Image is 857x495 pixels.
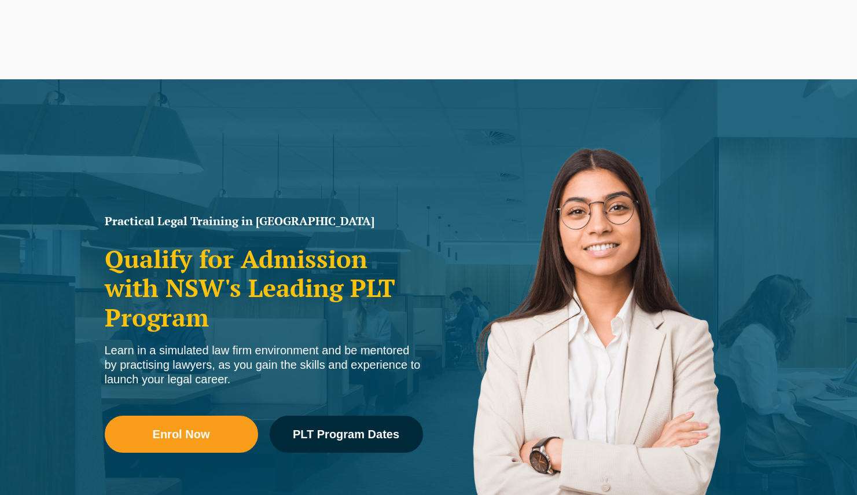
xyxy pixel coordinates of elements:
[105,416,258,453] a: Enrol Now
[105,244,423,332] h2: Qualify for Admission with NSW's Leading PLT Program
[153,428,210,440] span: Enrol Now
[270,416,423,453] a: PLT Program Dates
[105,343,423,387] div: Learn in a simulated law firm environment and be mentored by practising lawyers, as you gain the ...
[293,428,399,440] span: PLT Program Dates
[105,215,423,227] h1: Practical Legal Training in [GEOGRAPHIC_DATA]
